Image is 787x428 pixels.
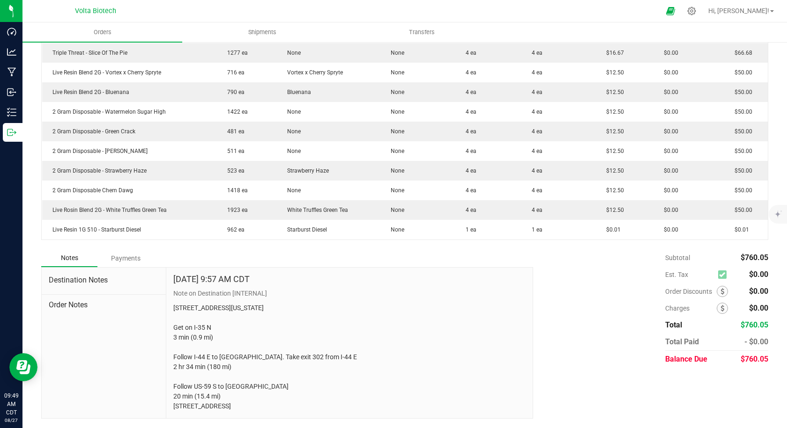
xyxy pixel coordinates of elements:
span: $12.50 [601,148,624,154]
div: Payments [97,250,154,267]
p: Note on Destination [INTERNAL] [173,289,526,298]
span: $0.00 [749,287,768,296]
span: Live Resin 1G 510 - Starburst Diesel [48,226,141,233]
span: $0.01 [730,226,749,233]
span: 4 ea [461,69,476,76]
span: $50.00 [730,187,752,194]
span: Est. Tax [665,271,714,278]
span: 962 ea [223,226,245,233]
span: $50.00 [730,167,752,174]
span: $0.00 [659,69,678,76]
span: Vortex x Cherry Spryte [282,69,343,76]
span: $16.67 [601,50,624,56]
span: $50.00 [730,207,752,213]
span: 4 ea [527,69,542,76]
span: $50.00 [730,89,752,95]
span: $0.00 [749,304,768,312]
span: 511 ea [223,148,245,154]
span: Destination Notes [49,275,159,286]
span: $760.05 [741,320,768,329]
span: $12.50 [601,69,624,76]
p: 08/27 [4,417,18,424]
a: Transfers [342,22,502,42]
span: 1418 ea [223,187,248,194]
span: 481 ea [223,128,245,135]
span: None [386,167,404,174]
inline-svg: Outbound [7,128,16,137]
span: None [386,207,404,213]
span: 4 ea [461,207,476,213]
span: Transfers [396,28,447,36]
span: $760.05 [741,355,768,363]
span: 4 ea [461,128,476,135]
span: $12.50 [601,89,624,95]
p: 09:49 AM CDT [4,392,18,417]
span: 4 ea [527,167,542,174]
span: $12.50 [601,109,624,115]
inline-svg: Inbound [7,87,16,97]
span: $50.00 [730,69,752,76]
span: 2 Gram Disposable - Watermelon Sugar High [48,109,166,115]
span: Live Resin Blend 2G - Bluenana [48,89,129,95]
span: Subtotal [665,254,690,261]
a: Shipments [182,22,342,42]
span: Open Ecommerce Menu [660,2,681,20]
span: $0.00 [659,128,678,135]
span: $0.00 [659,148,678,154]
h4: [DATE] 9:57 AM CDT [173,275,250,284]
span: Hi, [PERSON_NAME]! [708,7,769,15]
span: None [386,50,404,56]
span: $0.00 [659,50,678,56]
span: Strawberry Haze [282,167,329,174]
inline-svg: Analytics [7,47,16,57]
span: 1923 ea [223,207,248,213]
p: [STREET_ADDRESS][US_STATE] Get on I-35 N 3 min (0.9 mi) Follow I-44 E to [GEOGRAPHIC_DATA]. Take ... [173,303,526,411]
span: Order Notes [49,299,159,311]
span: 4 ea [527,187,542,194]
span: 4 ea [461,148,476,154]
span: 4 ea [527,148,542,154]
span: White Truffles Green Tea [282,207,348,213]
span: $760.05 [741,253,768,262]
span: 2 Gram Disposable Chem Dawg [48,187,133,194]
span: $50.00 [730,128,752,135]
span: 2 Gram Disposable - Strawberry Haze [48,167,147,174]
span: $0.00 [659,89,678,95]
inline-svg: Dashboard [7,27,16,36]
inline-svg: Inventory [7,108,16,117]
span: 1 ea [527,226,542,233]
span: 4 ea [461,167,476,174]
span: 4 ea [461,89,476,95]
span: None [386,128,404,135]
span: None [282,109,301,115]
span: $50.00 [730,148,752,154]
span: 1 ea [461,226,476,233]
span: 4 ea [461,187,476,194]
span: 2 Gram Disposable - [PERSON_NAME] [48,148,148,154]
span: 1422 ea [223,109,248,115]
span: Orders [81,28,124,36]
span: - $0.00 [744,337,768,346]
span: None [386,69,404,76]
span: 2 Gram Disposable - Green Crack [48,128,135,135]
span: Total Paid [665,337,699,346]
span: $0.00 [659,167,678,174]
span: Calculate excise tax [718,268,731,281]
a: Orders [22,22,182,42]
span: Bluenana [282,89,311,95]
span: 716 ea [223,69,245,76]
inline-svg: Manufacturing [7,67,16,77]
span: Shipments [236,28,289,36]
div: Notes [41,249,97,267]
span: Balance Due [665,355,707,363]
span: None [386,109,404,115]
span: Triple Threat - Slice Of The Pie [48,50,127,56]
span: Live Rosin Blend 2G - White Truffles Green Tea [48,207,167,213]
span: 4 ea [527,89,542,95]
span: $12.50 [601,187,624,194]
span: $66.68 [730,50,752,56]
span: 4 ea [461,109,476,115]
span: None [282,148,301,154]
span: $0.00 [749,270,768,279]
span: $0.00 [659,207,678,213]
